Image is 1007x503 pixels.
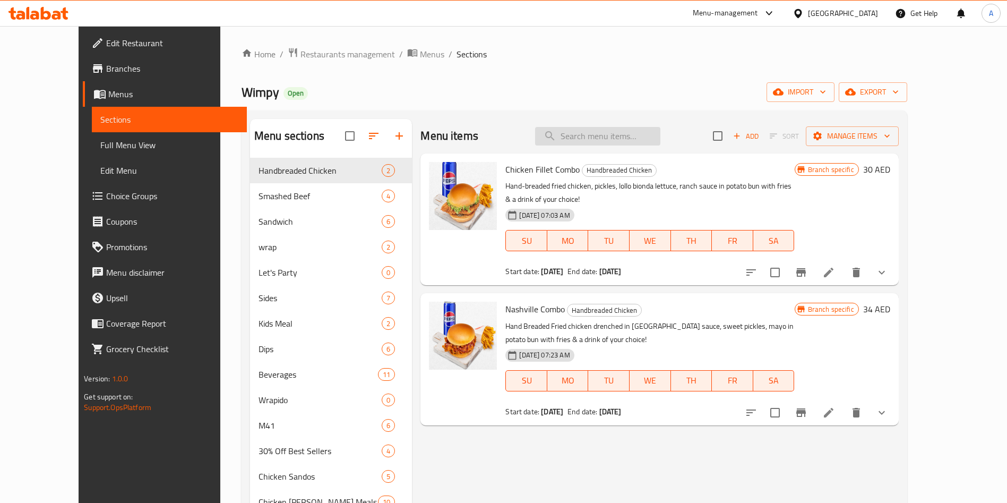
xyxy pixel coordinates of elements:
button: Branch-specific-item [788,400,814,425]
span: Select to update [764,261,786,284]
button: TH [671,230,712,251]
span: Edit Menu [100,164,238,177]
a: Menus [407,47,444,61]
div: Menu-management [693,7,758,20]
span: FR [716,373,749,388]
b: [DATE] [599,405,622,419]
span: 0 [382,268,394,278]
div: Open [283,87,308,100]
div: Dips6 [250,336,412,362]
a: Grocery Checklist [83,336,247,362]
button: export [839,82,907,102]
div: items [382,241,395,253]
div: Sides7 [250,285,412,311]
span: 6 [382,217,394,227]
span: Sort sections [361,123,386,149]
h2: Menu sections [254,128,324,144]
span: 1.0.0 [112,372,128,386]
li: / [449,48,452,61]
span: 4 [382,446,394,456]
a: Edit menu item [822,266,835,279]
span: 6 [382,421,394,431]
span: FR [716,233,749,249]
button: WE [630,370,671,391]
button: TU [588,370,630,391]
div: Smashed Beef4 [250,183,412,209]
span: 30% Off Best Sellers [259,445,382,457]
a: Menus [83,81,247,107]
span: Sides [259,292,382,304]
div: Handbreaded Chicken [567,304,642,317]
button: SU [505,230,547,251]
button: show more [869,400,894,425]
span: wrap [259,241,382,253]
span: Sandwich [259,215,382,228]
span: Sections [100,113,238,126]
button: Add section [386,123,412,149]
div: items [382,292,395,304]
span: Branch specific [804,165,858,175]
span: 4 [382,191,394,201]
span: Start date: [505,405,539,419]
span: [DATE] 07:23 AM [515,350,574,360]
button: Branch-specific-item [788,260,814,285]
span: TH [675,233,708,249]
button: MO [547,230,589,251]
p: Hand Breaded Fried chicken drenched in [GEOGRAPHIC_DATA] sauce, sweet pickles, mayo in potato bun... [505,320,794,346]
img: Chicken Fillet Combo [429,162,497,230]
div: items [382,445,395,457]
span: 6 [382,344,394,354]
span: Smashed Beef [259,190,382,202]
h2: Menu items [420,128,478,144]
span: Upsell [106,292,238,304]
button: FR [712,230,753,251]
button: WE [630,230,671,251]
div: Handbreaded Chicken2 [250,158,412,183]
div: Dips [259,343,382,355]
span: WE [634,373,667,388]
div: 30% Off Best Sellers4 [250,438,412,464]
span: TH [675,373,708,388]
a: Edit menu item [822,406,835,419]
button: import [767,82,834,102]
span: Edit Restaurant [106,37,238,49]
div: Sandwich6 [250,209,412,234]
span: TU [592,233,625,249]
div: M41 [259,419,382,432]
span: MO [552,373,584,388]
li: / [399,48,403,61]
span: Kids Meal [259,317,382,330]
span: Coverage Report [106,317,238,330]
span: Select all sections [339,125,361,147]
div: Chicken Sandos5 [250,464,412,489]
span: Manage items [814,130,890,143]
span: Branches [106,62,238,75]
span: 0 [382,395,394,405]
a: Full Menu View [92,132,247,158]
b: [DATE] [599,265,622,278]
input: search [535,127,660,146]
li: / [280,48,283,61]
span: Beverages [259,368,378,381]
img: Nashville Combo [429,302,497,370]
svg: Show Choices [875,266,888,279]
span: 2 [382,319,394,329]
span: Chicken Sandos [259,470,382,483]
span: Restaurants management [300,48,395,61]
span: Menu disclaimer [106,266,238,279]
div: Wrapido0 [250,387,412,413]
div: [GEOGRAPHIC_DATA] [808,7,878,19]
div: Let's Party0 [250,260,412,285]
span: MO [552,233,584,249]
h6: 30 AED [863,162,890,177]
span: Menus [420,48,444,61]
div: Let's Party [259,266,382,279]
div: wrap2 [250,234,412,260]
span: Promotions [106,241,238,253]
